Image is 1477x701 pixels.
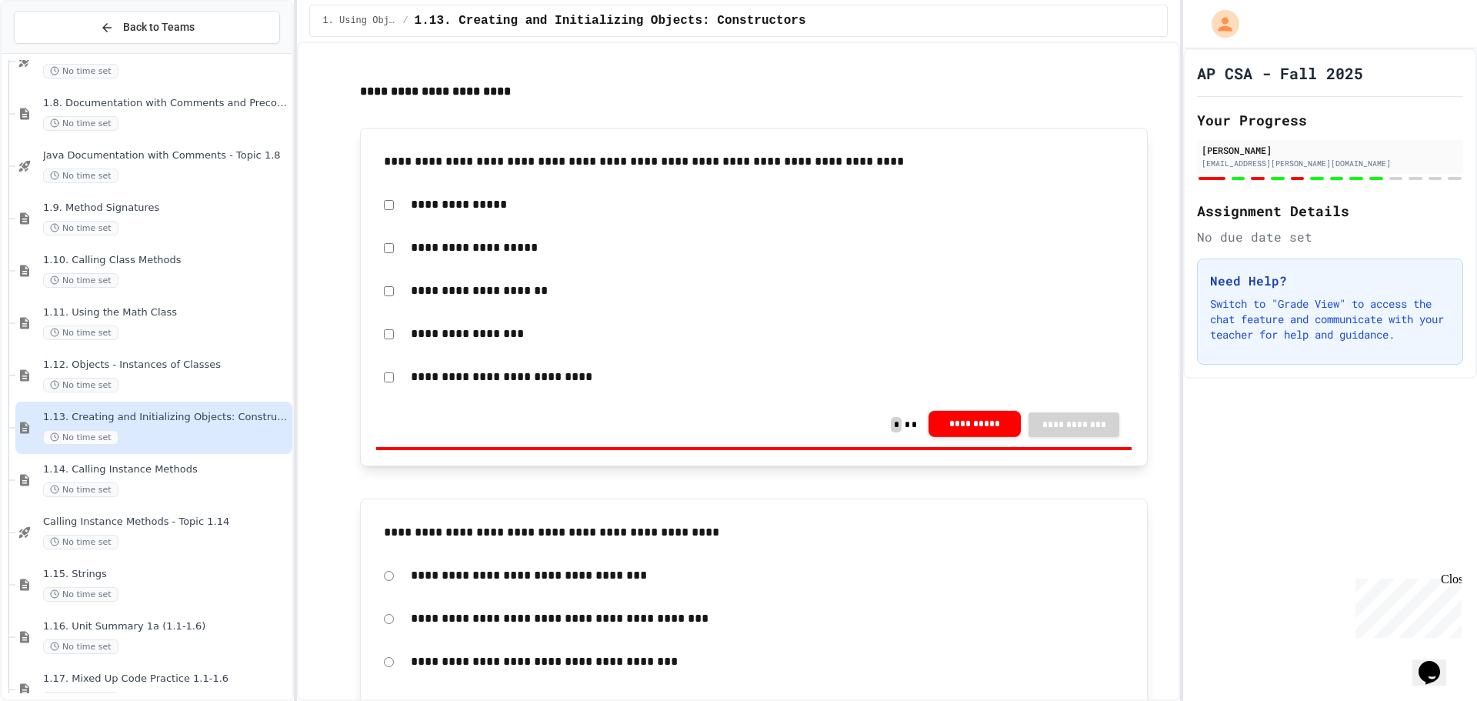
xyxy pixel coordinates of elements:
[43,169,118,183] span: No time set
[1210,272,1450,290] h3: Need Help?
[1210,296,1450,342] p: Switch to "Grade View" to access the chat feature and communicate with your teacher for help and ...
[43,97,289,110] span: 1.8. Documentation with Comments and Preconditions
[43,306,289,319] span: 1.11. Using the Math Class
[415,12,806,30] span: 1.13. Creating and Initializing Objects: Constructors
[43,359,289,372] span: 1.12. Objects - Instances of Classes
[43,202,289,215] span: 1.9. Method Signatures
[1349,572,1462,638] iframe: chat widget
[43,221,118,235] span: No time set
[322,15,396,27] span: 1. Using Objects and Methods
[43,254,289,267] span: 1.10. Calling Class Methods
[1195,6,1243,42] div: My Account
[1197,228,1463,246] div: No due date set
[43,620,289,633] span: 1.16. Unit Summary 1a (1.1-1.6)
[43,430,118,445] span: No time set
[1202,143,1459,157] div: [PERSON_NAME]
[43,482,118,497] span: No time set
[43,516,289,529] span: Calling Instance Methods - Topic 1.14
[402,15,408,27] span: /
[1197,62,1363,84] h1: AP CSA - Fall 2025
[43,411,289,424] span: 1.13. Creating and Initializing Objects: Constructors
[43,463,289,476] span: 1.14. Calling Instance Methods
[43,325,118,340] span: No time set
[43,149,289,162] span: Java Documentation with Comments - Topic 1.8
[43,535,118,549] span: No time set
[6,6,106,98] div: Chat with us now!Close
[1197,200,1463,222] h2: Assignment Details
[43,273,118,288] span: No time set
[14,11,280,44] button: Back to Teams
[43,64,118,78] span: No time set
[43,639,118,654] span: No time set
[43,587,118,602] span: No time set
[43,673,289,686] span: 1.17. Mixed Up Code Practice 1.1-1.6
[1197,109,1463,131] h2: Your Progress
[43,116,118,131] span: No time set
[1412,639,1462,686] iframe: chat widget
[43,378,118,392] span: No time set
[43,568,289,581] span: 1.15. Strings
[123,19,195,35] span: Back to Teams
[1202,158,1459,169] div: [EMAIL_ADDRESS][PERSON_NAME][DOMAIN_NAME]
